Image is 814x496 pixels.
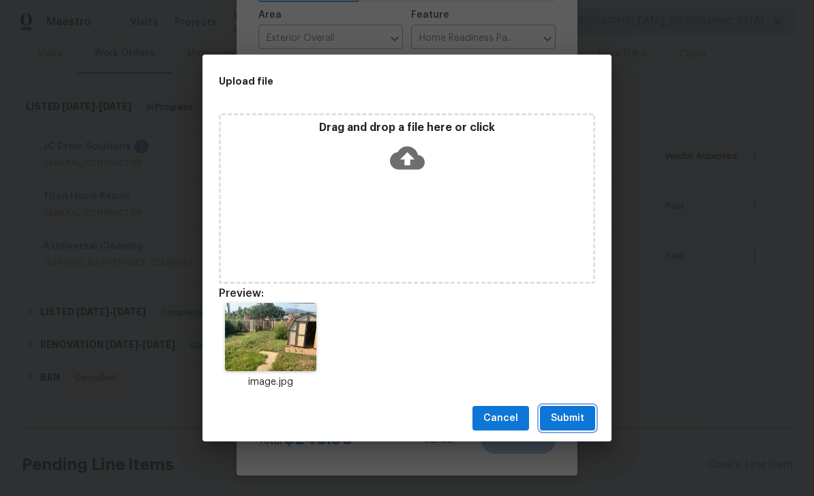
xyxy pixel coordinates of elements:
[221,121,593,135] p: Drag and drop a file here or click
[551,410,584,427] span: Submit
[225,303,316,371] img: 9k=
[483,410,518,427] span: Cancel
[219,74,534,89] h2: Upload file
[219,375,322,390] p: image.jpg
[472,406,529,431] button: Cancel
[540,406,595,431] button: Submit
